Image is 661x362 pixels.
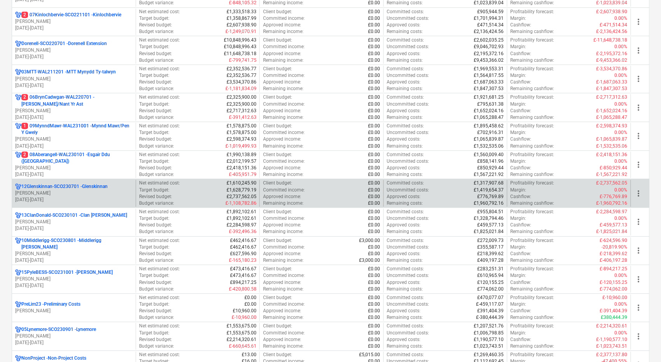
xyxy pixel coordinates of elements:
p: £1,560,009.40 [474,151,504,158]
p: [PERSON_NAME] [15,190,133,197]
p: £0.00 [368,57,380,64]
p: [DATE] - [DATE] [15,225,133,232]
p: £10,848,996.43 [223,44,256,50]
p: £0.00 [368,37,380,44]
p: £1,065,839.87 [474,136,504,143]
p: £776,769.89 [477,193,504,200]
p: £2,136,424.56 [474,28,504,35]
p: 13ClanDonald-SCO230101 - Clan [PERSON_NAME] [21,212,127,219]
p: £-2,136,424.56 [596,28,627,35]
div: Project has multi currencies enabled [15,123,21,136]
p: Remaining costs : [387,114,423,121]
p: £1,564,817.55 [474,72,504,79]
p: Committed income : [263,187,304,193]
p: £0.00 [368,193,380,200]
div: Project has multi currencies enabled [15,40,21,47]
p: [DATE] - [DATE] [15,82,133,89]
span: more_vert [634,246,643,255]
p: Approved income : [263,165,301,171]
p: [DATE] - [DATE] [15,339,133,346]
p: 03MTT-WAL211201 - MTT Mynydd Ty-talwyn [21,69,116,75]
p: £905,944.59 [477,9,504,15]
div: 206BrynCadwgan-WAL220701 -[PERSON_NAME]/Nant Yr Ast[PERSON_NAME][DATE]-[DATE] [15,94,133,121]
p: £795,631.38 [477,101,504,108]
p: Cashflow : [510,136,531,143]
p: Committed income : [263,72,304,79]
p: [PERSON_NAME] [15,219,133,225]
span: more_vert [634,303,643,312]
p: £1,701,994.31 [474,15,504,22]
p: £0.00 [368,171,380,178]
p: Margin : [510,158,526,165]
p: £2,607,938.90 [226,22,256,28]
p: [PERSON_NAME] [15,165,133,171]
p: [PERSON_NAME] [15,308,133,314]
p: Margin : [510,15,526,22]
p: Client budget : [263,66,292,72]
p: Target budget : [139,44,169,50]
p: Committed income : [263,15,304,22]
p: Approved costs : [387,165,420,171]
p: £-1,181,834.09 [225,85,256,92]
p: £0.00 [368,15,380,22]
p: Cashflow : [510,193,531,200]
p: [DATE] - [DATE] [15,197,133,203]
p: £-2,737,562.05 [596,180,627,186]
p: Profitability forecast : [510,151,554,158]
p: Approved income : [263,108,301,114]
p: Profitability forecast : [510,123,554,129]
div: 207Kinlochbervie-SCO221101 -Kinlochbervie[PERSON_NAME][DATE]-[DATE] [15,12,133,31]
p: £1,990,138.89 [226,151,256,158]
p: £2,598,374.93 [226,136,256,143]
span: more_vert [634,217,643,226]
p: £-471,514.34 [600,22,627,28]
p: 05Lynemore-SCO230901 - Lynemore [21,326,96,333]
p: Remaining costs : [387,57,423,64]
p: £1,921,681.25 [474,94,504,101]
p: Net estimated cost : [139,9,180,15]
p: Net estimated cost : [139,151,180,158]
p: £1,567,221.92 [474,171,504,178]
p: [DATE] - [DATE] [15,114,133,121]
p: £-2,598,374.93 [596,123,627,129]
p: £-9,453,366.02 [596,57,627,64]
p: Budget variance : [139,114,174,121]
p: Client budget : [263,37,292,44]
p: Committed costs : [387,94,424,101]
p: 15PyleBESS-SCO231001 - [PERSON_NAME] [21,269,113,276]
p: Client budget : [263,9,292,15]
div: 03MTT-WAL211201 -MTT Mynydd Ty-talwyn[PERSON_NAME][DATE]-[DATE] [15,69,133,89]
p: Margin : [510,72,526,79]
p: [PERSON_NAME] [15,333,133,339]
p: Uncommitted costs : [387,72,429,79]
div: Project has multi currencies enabled [15,12,21,18]
p: Approved income : [263,79,301,85]
p: £2,418,151.36 [226,165,256,171]
div: 15PyleBESS-SCO231001 -[PERSON_NAME][PERSON_NAME][DATE]-[DATE] [15,269,133,289]
p: £1,628,779.19 [226,187,256,193]
p: £-799,741.75 [228,57,256,64]
p: Target budget : [139,101,169,108]
p: Committed costs : [387,66,424,72]
p: £0.00 [368,143,380,150]
p: Client budget : [263,94,292,101]
div: PreLim23 -Preliminary Costs[PERSON_NAME] [15,301,133,314]
p: Remaining costs : [387,85,423,92]
div: 10Middlerigg-SCO230801 -Middlerigg [PERSON_NAME][PERSON_NAME][DATE]-[DATE] [15,237,133,264]
p: Target budget : [139,158,169,165]
p: Budget variance : [139,171,174,178]
p: £-1,532,535.06 [596,143,627,150]
p: [PERSON_NAME] [15,136,133,143]
p: Remaining income : [263,28,303,35]
p: £1,358,867.99 [226,15,256,22]
p: Uncommitted costs : [387,158,429,165]
p: Remaining cashflow : [510,143,554,150]
p: Remaining costs : [387,28,423,35]
p: £11,648,738.18 [223,50,256,57]
p: £2,352,536.77 [226,66,256,72]
p: PreLim23 - Preliminary Costs [21,301,80,308]
p: £1,578,875.00 [226,123,256,129]
p: Uncommitted costs : [387,15,429,22]
p: Net estimated cost : [139,123,180,129]
p: Remaining cashflow : [510,171,554,178]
